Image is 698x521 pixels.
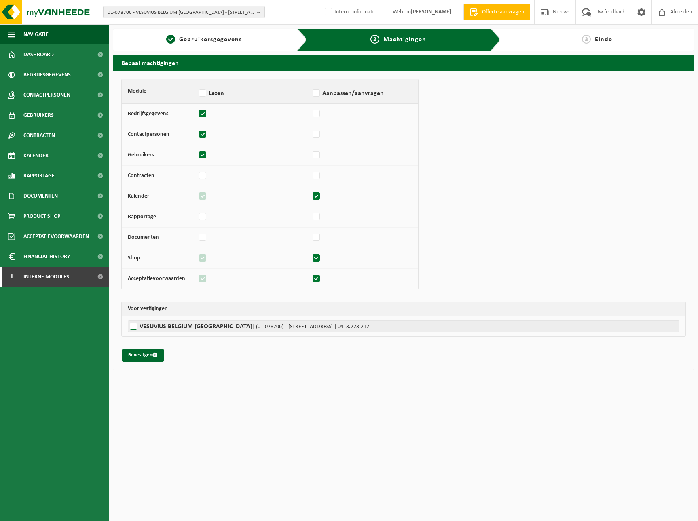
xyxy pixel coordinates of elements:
[128,152,154,158] strong: Gebruikers
[480,8,526,16] span: Offerte aanvragen
[23,146,49,166] span: Kalender
[128,214,156,220] strong: Rapportage
[128,255,140,261] strong: Shop
[323,6,376,18] label: Interne informatie
[128,111,169,117] strong: Bedrijfsgegevens
[197,87,298,99] label: Lezen
[122,302,685,316] th: Voor vestigingen
[122,79,191,104] th: Module
[383,36,426,43] span: Machtigingen
[411,9,451,15] strong: [PERSON_NAME]
[128,173,154,179] strong: Contracten
[103,6,265,18] button: 01-078706 - VESUVIUS BELGIUM [GEOGRAPHIC_DATA] - [STREET_ADDRESS]
[117,35,291,44] a: 1Gebruikersgegevens
[108,6,254,19] span: 01-078706 - VESUVIUS BELGIUM [GEOGRAPHIC_DATA] - [STREET_ADDRESS]
[463,4,530,20] a: Offerte aanvragen
[23,24,49,44] span: Navigatie
[311,87,412,99] label: Aanpassen/aanvragen
[252,324,369,330] span: | (01-078706) | [STREET_ADDRESS] | 0413.723.212
[595,36,612,43] span: Einde
[23,125,55,146] span: Contracten
[23,186,58,206] span: Documenten
[23,166,55,186] span: Rapportage
[582,35,591,44] span: 3
[23,206,60,226] span: Product Shop
[23,85,70,105] span: Contactpersonen
[122,349,164,362] button: Bevestigen
[23,226,89,247] span: Acceptatievoorwaarden
[23,44,54,65] span: Dashboard
[23,267,69,287] span: Interne modules
[23,65,71,85] span: Bedrijfsgegevens
[113,55,694,70] h2: Bepaal machtigingen
[8,267,15,287] span: I
[128,276,185,282] strong: Acceptatievoorwaarden
[23,105,54,125] span: Gebruikers
[166,35,175,44] span: 1
[179,36,242,43] span: Gebruikersgegevens
[370,35,379,44] span: 2
[23,247,70,267] span: Financial History
[128,320,679,332] label: VESUVIUS BELGIUM [GEOGRAPHIC_DATA]
[128,131,169,137] strong: Contactpersonen
[128,193,149,199] strong: Kalender
[128,234,159,240] strong: Documenten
